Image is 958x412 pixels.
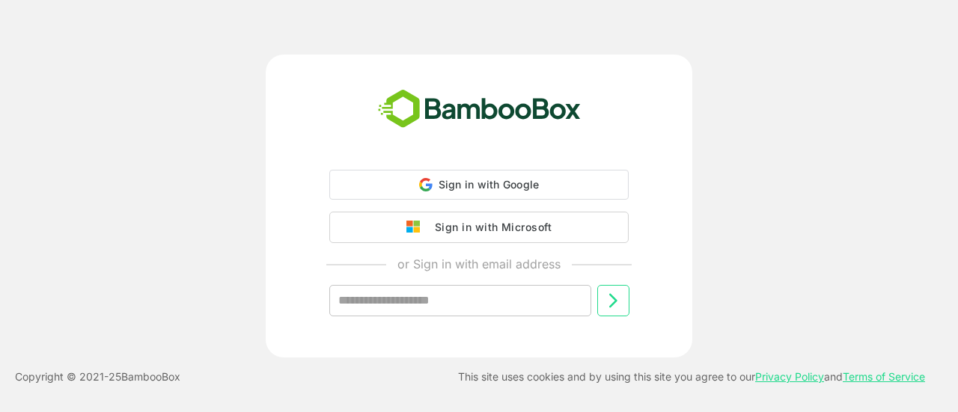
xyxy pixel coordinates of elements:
p: or Sign in with email address [397,255,561,273]
img: google [406,221,427,234]
span: Sign in with Google [439,178,540,191]
button: Sign in with Microsoft [329,212,629,243]
p: Copyright © 2021- 25 BambooBox [15,368,180,386]
p: This site uses cookies and by using this site you agree to our and [458,368,925,386]
div: Sign in with Microsoft [427,218,552,237]
a: Privacy Policy [755,370,824,383]
div: Sign in with Google [329,170,629,200]
a: Terms of Service [843,370,925,383]
img: bamboobox [370,84,589,134]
